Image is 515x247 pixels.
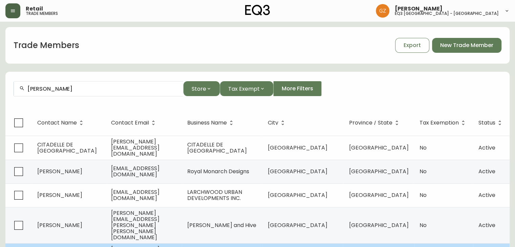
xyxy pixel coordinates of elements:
button: Export [395,38,429,53]
span: [PERSON_NAME] and Hive [187,221,256,229]
span: Tax Exemption [420,120,468,126]
span: Contact Email [111,121,149,125]
span: Business Name [187,120,236,126]
span: Active [478,144,495,152]
span: [GEOGRAPHIC_DATA] [268,191,327,199]
span: City [268,121,278,125]
span: Royal Monarch Designs [187,167,249,175]
span: No [420,221,427,229]
span: [GEOGRAPHIC_DATA] [349,191,409,199]
span: LARCHWOOD URBAN DEVELOPMENTS INC. [187,188,242,202]
span: [PERSON_NAME][EMAIL_ADDRESS][PERSON_NAME][PERSON_NAME][DOMAIN_NAME] [111,209,159,241]
span: More Filters [282,85,313,92]
span: New Trade Member [440,42,493,49]
img: 78875dbee59462ec7ba26e296000f7de [376,4,389,18]
span: No [420,191,427,199]
span: Export [404,42,421,49]
span: Contact Email [111,120,158,126]
h5: eq3 [GEOGRAPHIC_DATA] - [GEOGRAPHIC_DATA] [395,12,499,16]
span: [PERSON_NAME] [37,191,82,199]
span: [PERSON_NAME] [37,221,82,229]
span: [PERSON_NAME] [37,167,82,175]
span: Business Name [187,121,227,125]
span: CITADELLE DE [GEOGRAPHIC_DATA] [37,141,97,155]
span: Active [478,191,495,199]
h5: trade members [26,12,58,16]
span: CITADELLE DE [GEOGRAPHIC_DATA] [187,141,247,155]
span: [PERSON_NAME] [395,6,443,12]
span: [GEOGRAPHIC_DATA] [268,144,327,152]
span: No [420,144,427,152]
button: Tax Exempt [220,81,273,96]
span: Active [478,167,495,175]
span: Status [478,120,504,126]
input: Search [27,86,178,92]
img: logo [245,5,270,16]
span: [GEOGRAPHIC_DATA] [268,167,327,175]
span: Province / State [349,120,401,126]
span: [GEOGRAPHIC_DATA] [349,221,409,229]
span: [EMAIL_ADDRESS][DOMAIN_NAME] [111,188,159,202]
button: Store [183,81,220,96]
span: [GEOGRAPHIC_DATA] [349,167,409,175]
span: [PERSON_NAME][EMAIL_ADDRESS][DOMAIN_NAME] [111,138,159,158]
span: Tax Exempt [228,85,260,93]
span: Retail [26,6,43,12]
span: City [268,120,287,126]
span: [EMAIL_ADDRESS][DOMAIN_NAME] [111,164,159,178]
span: Contact Name [37,121,77,125]
span: Province / State [349,121,392,125]
span: Store [192,85,206,93]
span: No [420,167,427,175]
span: [GEOGRAPHIC_DATA] [349,144,409,152]
span: Tax Exemption [420,121,459,125]
span: [GEOGRAPHIC_DATA] [268,221,327,229]
span: Contact Name [37,120,86,126]
span: Status [478,121,495,125]
span: Active [478,221,495,229]
h1: Trade Members [14,40,79,51]
button: More Filters [273,81,322,96]
button: New Trade Member [432,38,501,53]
